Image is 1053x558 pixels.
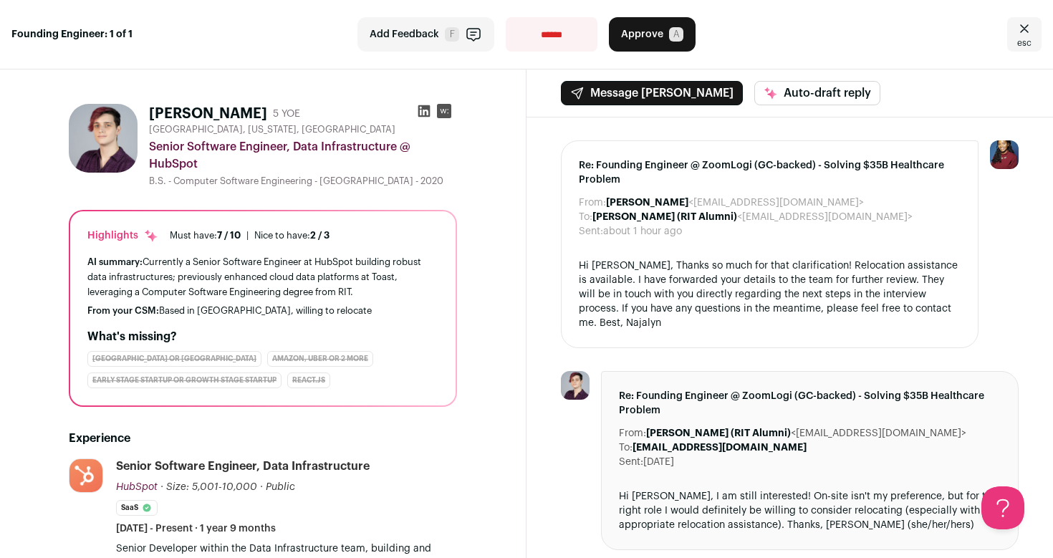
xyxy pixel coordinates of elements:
span: From your CSM: [87,306,159,315]
img: 98607484b8bd4a5962cb44097fdfd5ebec429430f8e548ef3bc8f4856cb8525f.jpg [69,104,138,173]
span: esc [1017,37,1032,49]
b: [EMAIL_ADDRESS][DOMAIN_NAME] [633,443,807,453]
div: Hi [PERSON_NAME], Thanks so much for that clarification! Relocation assistance is available. I ha... [579,259,961,330]
div: [GEOGRAPHIC_DATA] or [GEOGRAPHIC_DATA] [87,351,261,367]
div: Early Stage Startup or Growth Stage Startup [87,372,282,388]
iframe: Help Scout Beacon - Open [981,486,1024,529]
li: SaaS [116,500,158,516]
div: 5 YOE [273,107,300,121]
div: B.S. - Computer Software Engineering - [GEOGRAPHIC_DATA] - 2020 [149,175,457,187]
div: Based in [GEOGRAPHIC_DATA], willing to relocate [87,305,438,317]
strong: Founding Engineer: 1 of 1 [11,27,133,42]
ul: | [170,230,330,241]
span: [GEOGRAPHIC_DATA], [US_STATE], [GEOGRAPHIC_DATA] [149,124,395,135]
div: Must have: [170,230,241,241]
img: 10010497-medium_jpg [990,140,1019,169]
img: 3ee9f8a2142314be27f36a02ee5ee025095d92538f3d9f94fb2c8442365fd4d0.jpg [69,459,102,492]
h1: [PERSON_NAME] [149,104,267,124]
div: Senior Software Engineer, Data Infrastructure [116,458,370,474]
span: 7 / 10 [217,231,241,240]
span: [DATE] - Present · 1 year 9 months [116,521,276,536]
div: Senior Software Engineer, Data Infrastructure @ HubSpot [149,138,457,173]
div: Nice to have: [254,230,330,241]
b: [PERSON_NAME] (RIT Alumni) [646,428,791,438]
h2: Experience [69,430,457,447]
dt: From: [619,426,646,441]
span: Add Feedback [370,27,439,42]
dd: <[EMAIL_ADDRESS][DOMAIN_NAME]> [606,196,864,210]
h2: What's missing? [87,328,438,345]
button: Message [PERSON_NAME] [561,81,743,105]
dt: Sent: [579,224,603,239]
span: Re: Founding Engineer @ ZoomLogi (GC-backed) - Solving $35B Healthcare Problem [619,389,1001,418]
button: Approve A [609,17,696,52]
div: Highlights [87,229,158,243]
dt: From: [579,196,606,210]
span: Approve [621,27,663,42]
div: React.js [287,372,330,388]
dd: about 1 hour ago [603,224,682,239]
div: Currently a Senior Software Engineer at HubSpot building robust data infrastructures; previously ... [87,254,438,299]
span: · [260,480,263,494]
button: Add Feedback F [357,17,494,52]
dd: <[EMAIL_ADDRESS][DOMAIN_NAME]> [592,210,913,224]
span: AI summary: [87,257,143,266]
span: · Size: 5,001-10,000 [160,482,257,492]
span: Public [266,482,295,492]
dt: Sent: [619,455,643,469]
div: Hi [PERSON_NAME], I am still interested! On-site isn't my preference, but for the right role I wo... [619,489,1001,532]
div: Amazon, Uber or 2 more [267,351,373,367]
button: Auto-draft reply [754,81,880,105]
span: F [445,27,459,42]
dt: To: [579,210,592,224]
b: [PERSON_NAME] (RIT Alumni) [592,212,737,222]
img: 98607484b8bd4a5962cb44097fdfd5ebec429430f8e548ef3bc8f4856cb8525f.jpg [561,371,590,400]
span: HubSpot [116,482,158,492]
a: Close [1007,17,1042,52]
b: [PERSON_NAME] [606,198,688,208]
dt: To: [619,441,633,455]
dd: [DATE] [643,455,674,469]
span: Re: Founding Engineer @ ZoomLogi (GC-backed) - Solving $35B Healthcare Problem [579,158,961,187]
span: 2 / 3 [310,231,330,240]
span: A [669,27,683,42]
dd: <[EMAIL_ADDRESS][DOMAIN_NAME]> [646,426,966,441]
